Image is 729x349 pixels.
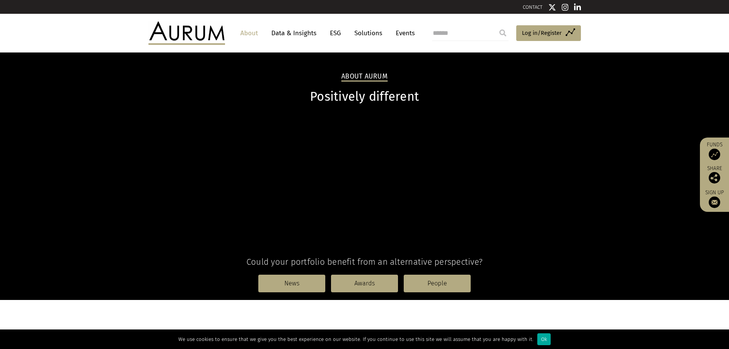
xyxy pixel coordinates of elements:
h4: Could your portfolio benefit from an alternative perspective? [148,257,581,267]
a: Funds [704,141,725,160]
div: Ok [537,333,551,345]
a: CONTACT [523,4,543,10]
a: News [258,275,325,292]
h2: About Aurum [341,72,388,82]
a: About [236,26,262,40]
input: Submit [495,25,510,41]
img: Aurum [148,21,225,44]
img: Access Funds [709,149,720,160]
img: Sign up to our newsletter [709,197,720,208]
a: Data & Insights [267,26,320,40]
a: People [404,275,471,292]
a: Sign up [704,189,725,208]
a: Solutions [351,26,386,40]
img: Twitter icon [548,3,556,11]
img: Linkedin icon [574,3,581,11]
a: Events [392,26,415,40]
a: ESG [326,26,345,40]
h1: Positively different [148,89,581,104]
img: Instagram icon [562,3,569,11]
div: Share [704,166,725,184]
a: Awards [331,275,398,292]
a: Log in/Register [516,25,581,41]
span: Log in/Register [522,28,562,38]
img: Share this post [709,172,720,184]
